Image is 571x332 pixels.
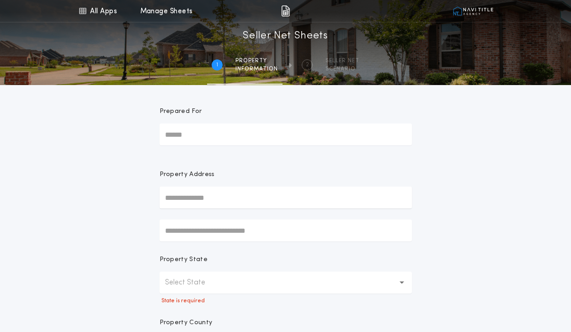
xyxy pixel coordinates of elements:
[235,57,278,64] span: Property
[160,297,412,305] p: State is required
[453,6,494,16] img: vs-icon
[326,65,359,73] span: SCENARIO
[160,255,208,264] p: Property State
[160,272,412,294] button: Select State
[160,107,202,116] p: Prepared For
[243,29,328,43] h1: Seller Net Sheets
[235,65,278,73] span: information
[216,61,218,69] h2: 1
[281,5,290,16] img: img
[306,61,309,69] h2: 2
[160,170,412,179] p: Property Address
[165,277,220,288] p: Select State
[160,318,213,327] p: Property County
[160,123,412,145] input: Prepared For
[326,57,359,64] span: SELLER NET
